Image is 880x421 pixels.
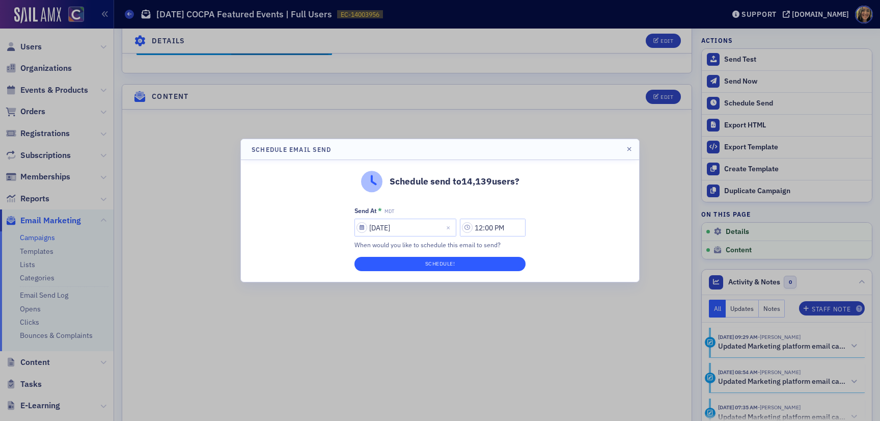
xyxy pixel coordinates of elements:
div: Send At [354,207,377,215]
span: MDT [384,208,394,215]
button: Close [443,219,456,236]
input: MM/DD/YYYY [354,219,456,236]
p: Schedule send to 14,139 users? [390,175,519,188]
div: When would you like to schedule this email to send? [354,240,526,249]
button: Schedule! [354,257,526,271]
h4: Schedule Email Send [252,145,331,154]
abbr: This field is required [378,206,382,216]
input: 00:00 AM [460,219,526,236]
